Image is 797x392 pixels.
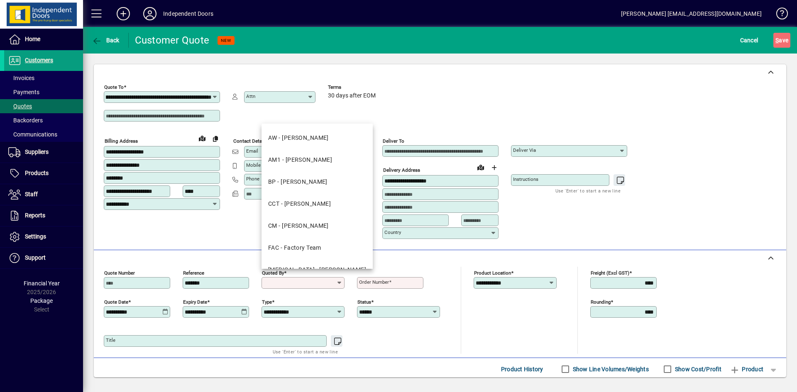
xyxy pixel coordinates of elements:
[273,347,338,356] mat-hint: Use 'Enter' to start a new line
[92,37,120,44] span: Back
[555,186,621,195] mat-hint: Use 'Enter' to start a new line
[268,265,366,274] div: [MEDICAL_DATA] - [PERSON_NAME]
[8,131,57,138] span: Communications
[513,147,536,153] mat-label: Deliver via
[262,299,272,304] mat-label: Type
[262,237,373,259] mat-option: FAC - Factory Team
[221,38,231,43] span: NEW
[4,127,83,141] a: Communications
[268,178,328,186] div: BP - [PERSON_NAME]
[183,270,204,275] mat-label: Reference
[328,93,376,99] span: 30 days after EOM
[591,299,611,304] mat-label: Rounding
[357,299,371,304] mat-label: Status
[268,243,321,252] div: FAC - Factory Team
[770,2,787,29] a: Knowledge Base
[268,156,332,164] div: AM1 - [PERSON_NAME]
[474,270,511,275] mat-label: Product location
[773,33,790,48] button: Save
[775,34,788,47] span: ave
[262,259,373,281] mat-option: HMS - Hayden Smith
[726,362,768,377] button: Product
[4,85,83,99] a: Payments
[196,131,209,145] a: View on map
[775,37,779,44] span: S
[25,57,53,63] span: Customers
[262,215,373,237] mat-option: CM - Chris Maguire
[104,270,135,275] mat-label: Quote number
[474,161,487,174] a: View on map
[621,7,762,20] div: [PERSON_NAME] [EMAIL_ADDRESS][DOMAIN_NAME]
[183,299,207,304] mat-label: Expiry date
[383,138,404,144] mat-label: Deliver To
[591,270,629,275] mat-label: Freight (excl GST)
[110,6,137,21] button: Add
[501,363,543,376] span: Product History
[4,99,83,113] a: Quotes
[4,163,83,184] a: Products
[25,233,46,240] span: Settings
[262,149,373,171] mat-option: AM1 - Angie Mehlhopt
[384,229,401,235] mat-label: Country
[740,34,758,47] span: Cancel
[25,254,46,261] span: Support
[8,103,32,110] span: Quotes
[83,33,129,48] app-page-header-button: Back
[25,191,38,197] span: Staff
[4,142,83,163] a: Suppliers
[209,132,222,145] button: Copy to Delivery address
[8,89,39,95] span: Payments
[246,176,259,182] mat-label: Phone
[246,148,258,154] mat-label: Email
[4,113,83,127] a: Backorders
[135,34,210,47] div: Customer Quote
[104,84,124,90] mat-label: Quote To
[262,171,373,193] mat-option: BP - Brad Price
[25,170,49,176] span: Products
[25,212,45,219] span: Reports
[730,363,763,376] span: Product
[90,33,122,48] button: Back
[738,33,760,48] button: Cancel
[25,149,49,155] span: Suppliers
[246,162,261,168] mat-label: Mobile
[104,299,128,304] mat-label: Quote date
[8,117,43,124] span: Backorders
[359,279,389,285] mat-label: Order number
[25,36,40,42] span: Home
[246,93,255,99] mat-label: Attn
[571,365,649,373] label: Show Line Volumes/Weights
[4,184,83,205] a: Staff
[268,134,329,142] div: AW - [PERSON_NAME]
[673,365,721,373] label: Show Cost/Profit
[8,75,34,81] span: Invoices
[268,200,331,208] div: CCT - [PERSON_NAME]
[262,270,284,275] mat-label: Quoted by
[4,71,83,85] a: Invoices
[498,362,547,377] button: Product History
[4,226,83,247] a: Settings
[106,337,115,343] mat-label: Title
[328,85,378,90] span: Terms
[30,297,53,304] span: Package
[487,161,501,174] button: Choose address
[163,7,213,20] div: Independent Doors
[262,193,373,215] mat-option: CCT - Cassie Cameron-Tait
[513,176,538,182] mat-label: Instructions
[262,127,373,149] mat-option: AW - Alison Worden
[137,6,163,21] button: Profile
[4,248,83,268] a: Support
[24,280,60,287] span: Financial Year
[4,205,83,226] a: Reports
[268,222,329,230] div: CM - [PERSON_NAME]
[4,29,83,50] a: Home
